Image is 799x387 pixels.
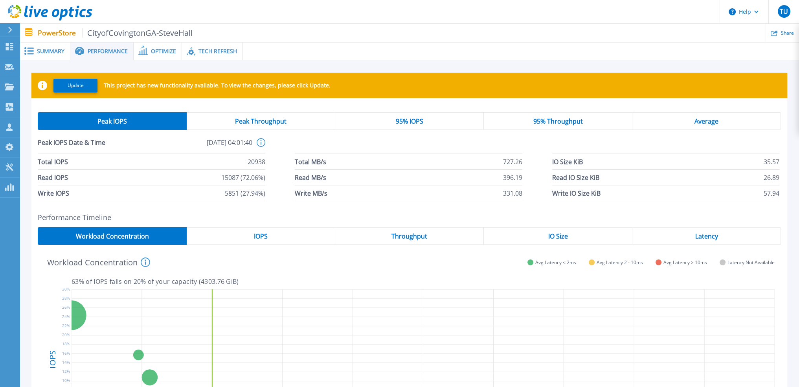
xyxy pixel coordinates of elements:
[695,233,718,239] span: Latency
[548,233,568,239] span: IO Size
[552,185,601,201] span: Write IO Size KiB
[38,170,68,185] span: Read IOPS
[62,313,70,319] text: 24%
[38,154,68,169] span: Total IOPS
[47,257,150,267] h4: Workload Concentration
[295,154,326,169] span: Total MB/s
[38,28,193,37] p: PowerStore
[38,213,781,222] h2: Performance Timeline
[53,79,97,93] button: Update
[88,48,128,54] span: Performance
[72,278,775,285] p: 63 % of IOPS falls on 20 % of your capacity ( 4303.76 GiB )
[503,185,522,201] span: 331.08
[552,154,583,169] span: IO Size KiB
[62,295,70,301] text: 28%
[781,31,794,35] span: Share
[62,322,70,328] text: 22%
[145,138,252,154] span: [DATE] 04:01:40
[248,154,265,169] span: 20938
[235,118,287,124] span: Peak Throughput
[535,259,576,265] span: Avg Latency < 2ms
[151,48,176,54] span: Optimize
[552,170,599,185] span: Read IO Size KiB
[198,48,237,54] span: Tech Refresh
[295,170,326,185] span: Read MB/s
[780,8,788,15] span: TU
[391,233,427,239] span: Throughput
[62,286,70,291] text: 30%
[225,185,265,201] span: 5851 (27.94%)
[503,170,522,185] span: 396.19
[75,233,149,239] span: Workload Concentration
[295,185,327,201] span: Write MB/s
[764,185,779,201] span: 57.94
[503,154,522,169] span: 727.26
[104,82,331,89] p: This project has new functionality available. To view the changes, please click Update.
[37,48,64,54] span: Summary
[38,185,69,201] span: Write IOPS
[97,118,127,124] span: Peak IOPS
[82,28,193,37] span: CityofCovingtonGA-SteveHall
[764,154,779,169] span: 35.57
[727,259,775,265] span: Latency Not Available
[395,118,423,124] span: 95% IOPS
[254,233,268,239] span: IOPS
[694,118,718,124] span: Average
[38,138,145,154] span: Peak IOPS Date & Time
[764,170,779,185] span: 26.89
[597,259,643,265] span: Avg Latency 2 - 10ms
[62,304,70,310] text: 26%
[221,170,265,185] span: 15087 (72.06%)
[663,259,707,265] span: Avg Latency > 10ms
[533,118,582,124] span: 95% Throughput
